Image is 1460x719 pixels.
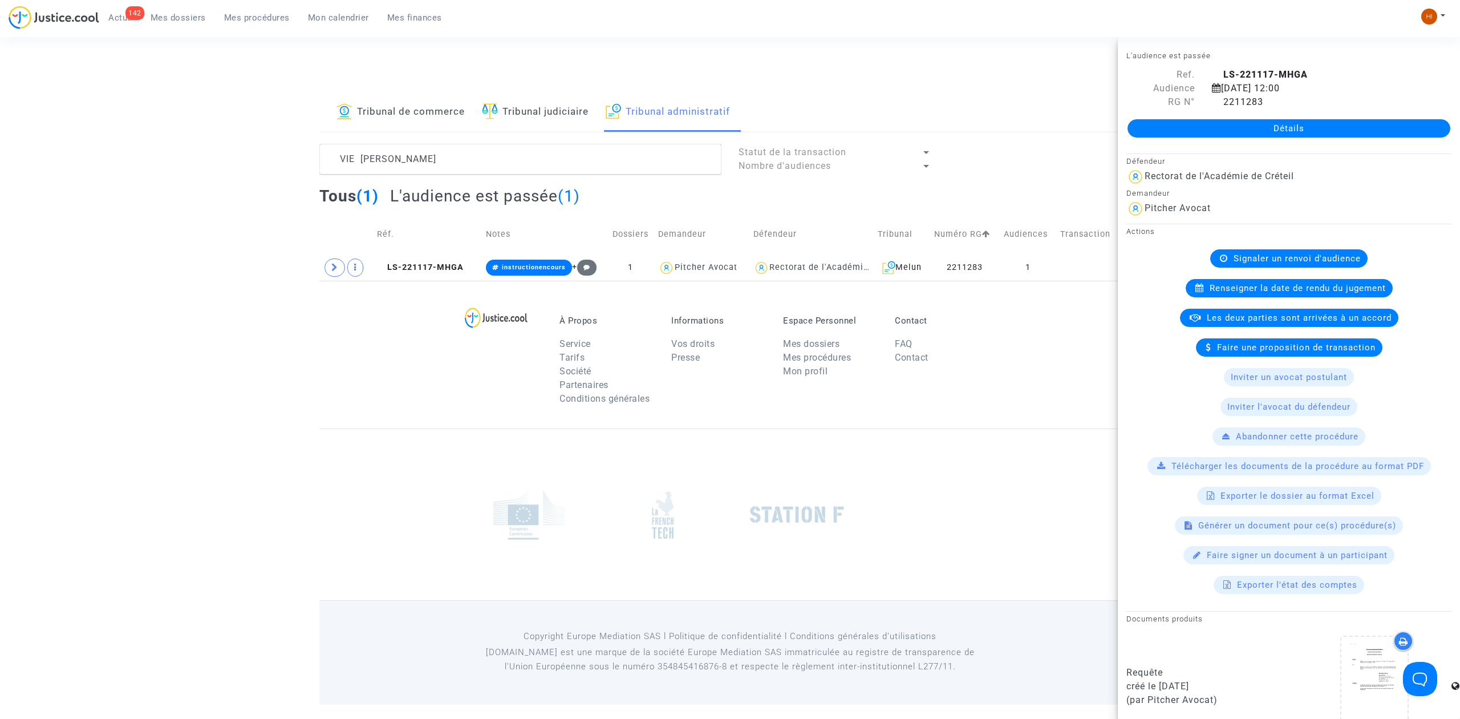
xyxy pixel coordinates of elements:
p: Espace Personnel [783,316,878,326]
a: Partenaires [559,379,609,390]
a: Conditions générales [559,393,650,404]
a: 142Actus [99,9,141,26]
img: jc-logo.svg [9,6,99,29]
td: 2211283 [930,255,1000,281]
div: RG N° [1118,95,1203,109]
img: icon-user.svg [658,260,675,276]
span: Exporter l'état des comptes [1237,580,1357,590]
b: LS-221117-MHGA [1223,69,1308,80]
span: Faire une proposition de transaction [1217,342,1376,353]
a: Contact [895,352,928,363]
span: Renseigner la date de rendu du jugement [1210,283,1386,293]
span: Inviter l'avocat du défendeur [1227,402,1350,412]
td: Dossiers [606,214,654,255]
td: 1 [606,255,654,281]
span: Actus [108,13,132,23]
span: Mes finances [387,13,442,23]
span: Abandonner cette procédure [1236,431,1358,442]
div: Audience [1118,82,1203,95]
span: Faire signer un document à un participant [1207,550,1388,560]
div: Rectorat de l'Académie de Créteil [1145,171,1294,181]
img: logo-lg.svg [465,308,528,328]
span: Mon calendrier [308,13,369,23]
div: Rectorat de l'Académie de Créteil [769,262,913,272]
span: Générer un document pour ce(s) procédure(s) [1198,520,1396,531]
img: stationf.png [750,506,844,523]
a: Vos droits [671,338,715,349]
a: Mes procédures [215,9,299,26]
a: Tribunal administratif [606,93,730,132]
a: Société [559,366,591,377]
div: Melun [878,261,926,274]
div: (par Pitcher Avocat) [1126,693,1280,707]
h2: L'audience est passée [390,186,580,206]
p: Copyright Europe Mediation SAS l Politique de confidentialité l Conditions générales d’utilisa... [471,629,990,644]
td: Transaction [1056,214,1120,255]
a: Mes dossiers [141,9,215,26]
small: L'audience est passée [1126,51,1211,60]
p: À Propos [559,316,654,326]
span: + [572,262,597,272]
td: Audiences [1000,214,1056,255]
img: fc99b196863ffcca57bb8fe2645aafd9 [1421,9,1437,25]
span: Signaler un renvoi d'audience [1234,253,1361,264]
img: icon-user.svg [1126,168,1145,186]
img: europe_commision.png [493,490,565,540]
div: Pitcher Avocat [675,262,737,272]
div: Requête [1126,666,1280,680]
small: Actions [1126,227,1155,236]
div: créé le [DATE] [1126,680,1280,693]
span: LS-221117-MHGA [377,262,464,272]
div: Pitcher Avocat [1145,203,1211,213]
img: icon-user.svg [1126,200,1145,218]
iframe: Help Scout Beacon - Open [1403,662,1437,696]
a: Tarifs [559,352,585,363]
span: Nombre d'audiences [739,160,831,171]
small: Documents produits [1126,615,1203,623]
a: Service [559,338,591,349]
img: french_tech.png [652,491,674,539]
img: icon-archive.svg [882,261,895,274]
small: Défendeur [1126,157,1165,165]
p: [DOMAIN_NAME] est une marque de la société Europe Mediation SAS immatriculée au registre de tr... [471,645,990,674]
span: instructionencours [502,264,566,271]
span: Inviter un avocat postulant [1231,372,1347,382]
div: Ref. [1118,68,1203,82]
p: Contact [895,316,989,326]
span: (1) [558,187,580,205]
img: icon-user.svg [753,260,770,276]
img: icon-faciliter-sm.svg [482,103,498,119]
a: Tribunal judiciaire [482,93,589,132]
small: Demandeur [1126,189,1170,197]
a: Détails [1128,119,1450,138]
td: 1 [1000,255,1056,281]
td: Numéro RG [930,214,1000,255]
span: Mes procédures [224,13,290,23]
img: icon-banque.svg [336,103,352,119]
a: FAQ [895,338,912,349]
p: Informations [671,316,766,326]
span: Exporter le dossier au format Excel [1220,491,1374,501]
td: Notes [482,214,606,255]
a: Tribunal de commerce [336,93,465,132]
a: Presse [671,352,700,363]
span: 2211283 [1212,96,1263,107]
span: Statut de la transaction [739,147,846,157]
td: Défendeur [749,214,874,255]
span: Mes dossiers [151,13,206,23]
a: Mes finances [378,9,451,26]
td: Tribunal [874,214,930,255]
span: Les deux parties sont arrivées à un accord [1207,313,1392,323]
div: 142 [125,6,144,20]
a: Mon calendrier [299,9,378,26]
img: icon-archive.svg [606,103,621,119]
a: Mes procédures [783,352,851,363]
a: Mes dossiers [783,338,839,349]
td: Réf. [373,214,482,255]
span: Télécharger les documents de la procédure au format PDF [1171,461,1424,471]
a: Mon profil [783,366,828,377]
div: [DATE] 12:00 [1203,82,1431,95]
h2: Tous [319,186,379,206]
td: Demandeur [654,214,749,255]
span: (1) [356,187,379,205]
